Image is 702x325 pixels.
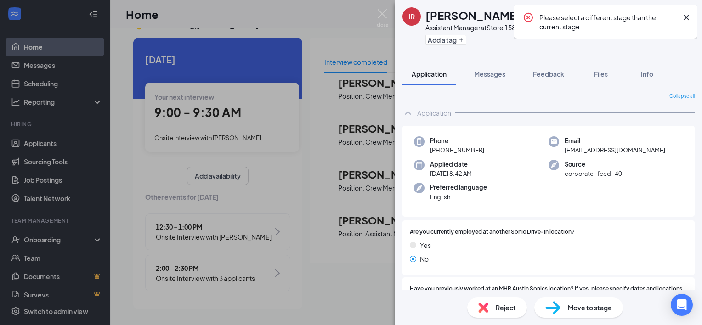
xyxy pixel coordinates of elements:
div: Please select a different stage than the current stage [539,12,677,31]
span: Have you previously worked at an MHR Austin Sonics location? If yes, please specify dates and loc... [410,285,684,293]
span: No [420,254,429,264]
svg: CrossCircle [523,12,534,23]
span: [PHONE_NUMBER] [430,146,484,155]
span: English [430,192,487,202]
svg: Plus [459,37,464,43]
span: Info [641,70,653,78]
div: Open Intercom Messenger [671,294,693,316]
span: Preferred language [430,183,487,192]
span: Files [594,70,608,78]
span: [EMAIL_ADDRESS][DOMAIN_NAME] [565,146,665,155]
span: corporate_feed_40 [565,169,622,178]
h1: [PERSON_NAME] [425,7,521,23]
span: Messages [474,70,505,78]
span: Yes [420,240,431,250]
div: Assistant Manager at Store 1586 - LAMPLIGHT [425,23,560,32]
span: Source [565,160,622,169]
svg: ChevronUp [402,107,413,118]
span: Feedback [533,70,564,78]
span: Application [412,70,447,78]
span: Phone [430,136,484,146]
span: Move to stage [568,303,612,313]
button: PlusAdd a tag [425,35,466,45]
span: Applied date [430,160,472,169]
div: Application [417,108,451,118]
div: IR [409,12,415,21]
span: [DATE] 8:42 AM [430,169,472,178]
span: Are you currently employed at another Sonic Drive-In location? [410,228,575,236]
svg: Cross [681,12,692,23]
span: Collapse all [669,93,695,100]
span: Reject [496,303,516,313]
span: Email [565,136,665,146]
